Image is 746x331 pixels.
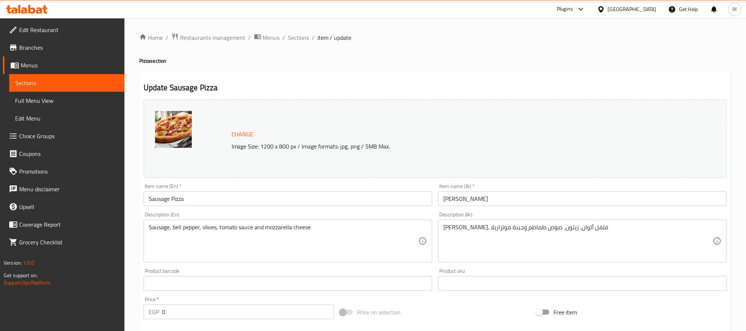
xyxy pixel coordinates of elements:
span: item / update [318,33,352,42]
span: Menus [21,61,119,70]
a: Home [139,33,163,42]
span: Branches [19,43,119,52]
a: Restaurants management [171,33,246,42]
p: EGP [149,307,159,316]
span: Edit Menu [15,114,119,123]
a: Support.OpsPlatform [4,278,50,288]
span: Edit Restaurant [19,25,119,34]
span: M [733,5,737,13]
div: Plugins [557,5,573,14]
input: Please enter product sku [438,276,727,291]
a: Coupons [3,145,124,163]
span: Change [232,129,254,140]
li: / [312,33,315,42]
li: / [283,33,285,42]
a: Grocery Checklist [3,233,124,251]
button: Change [229,127,257,142]
span: Free item [554,308,577,317]
img: %D8%A8%D9%8A%D8%AA%D8%B2%D8%A7_%D8%B3%D9%88%D8%B3%D9%8A%D8%B3638155132211686387.jpg [155,111,192,148]
span: Price on selection [357,308,401,317]
span: Choice Groups [19,132,119,140]
span: Upsell [19,202,119,211]
a: Promotions [3,163,124,180]
a: Sections [9,74,124,92]
a: Choice Groups [3,127,124,145]
input: Enter name En [144,191,432,206]
a: Upsell [3,198,124,216]
a: Coverage Report [3,216,124,233]
textarea: [PERSON_NAME]، فلفل ألوان، زيتون، صوص طماطم وجبنة موتزاريلا [443,224,713,259]
span: Grocery Checklist [19,238,119,247]
div: [GEOGRAPHIC_DATA] [608,5,657,13]
a: Menus [254,33,280,42]
input: Enter name Ar [438,191,727,206]
span: Restaurants management [180,33,246,42]
input: Please enter price [162,304,334,319]
p: Image Size: 1200 x 800 px / Image formats: jpg, png / 5MB Max. [229,142,649,151]
span: Coverage Report [19,220,119,229]
span: 1.0.0 [23,258,34,268]
span: Menu disclaimer [19,185,119,194]
li: / [249,33,251,42]
span: Get support on: [4,271,38,280]
input: Please enter product barcode [144,276,432,291]
li: / [166,33,168,42]
h4: Pizza section [139,57,731,65]
span: Promotions [19,167,119,176]
h2: Update Sausage Pizza [144,82,727,93]
span: Menus [263,33,280,42]
a: Edit Restaurant [3,21,124,39]
textarea: Sausage, bell pepper, olives, tomato sauce and mozzarella cheese [149,224,418,259]
a: Sections [288,33,309,42]
a: Menus [3,56,124,74]
nav: breadcrumb [139,33,731,42]
a: Branches [3,39,124,56]
span: Version: [4,258,22,268]
a: Full Menu View [9,92,124,109]
a: Edit Menu [9,109,124,127]
a: Menu disclaimer [3,180,124,198]
span: Coupons [19,149,119,158]
span: Full Menu View [15,96,119,105]
span: Sections [15,79,119,87]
